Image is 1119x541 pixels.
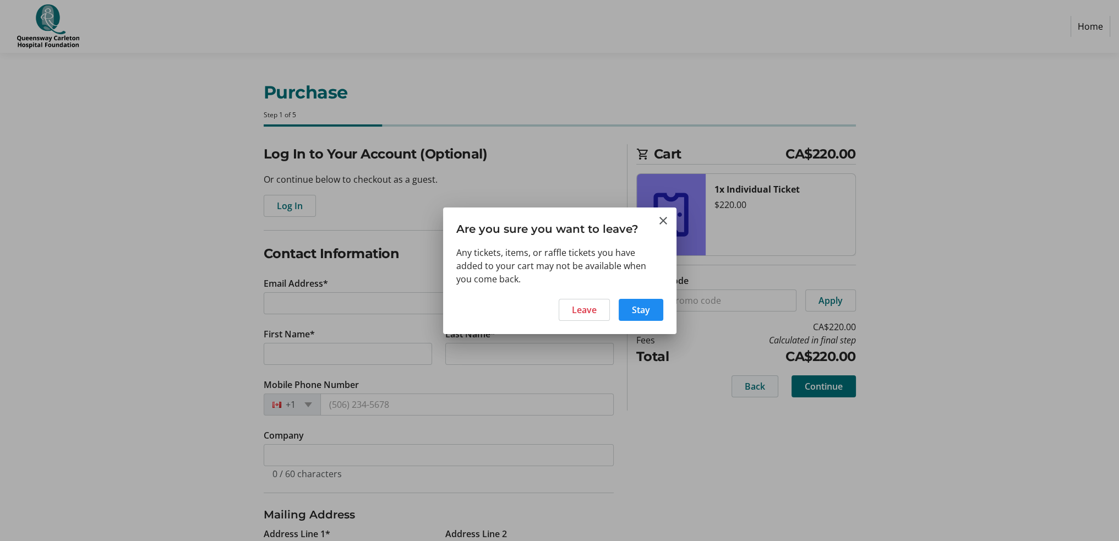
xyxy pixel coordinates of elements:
[572,303,597,316] span: Leave
[657,214,670,227] button: Close
[619,299,663,321] button: Stay
[443,207,676,245] h3: Are you sure you want to leave?
[456,246,663,286] div: Any tickets, items, or raffle tickets you have added to your cart may not be available when you c...
[559,299,610,321] button: Leave
[632,303,650,316] span: Stay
